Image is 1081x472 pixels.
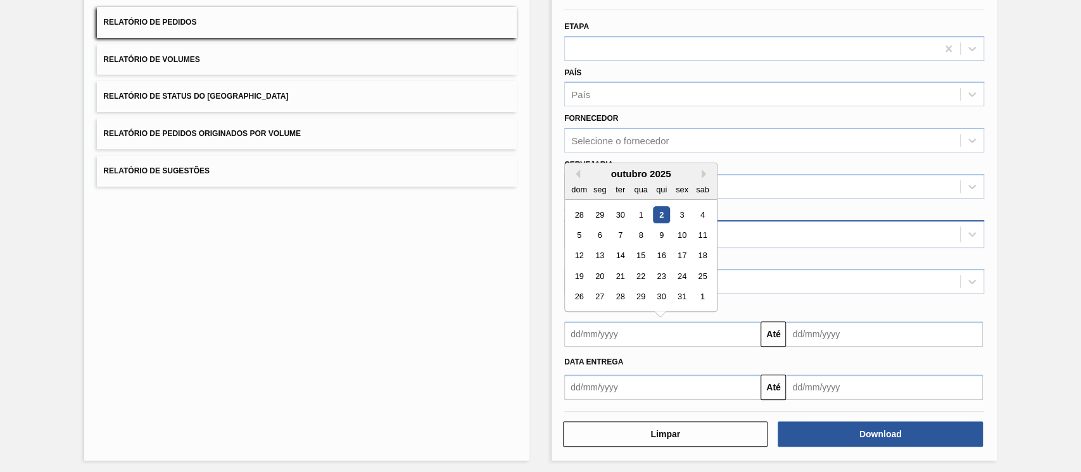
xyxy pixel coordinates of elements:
[612,227,629,244] div: Choose terça-feira, 7 de outubro de 2025
[786,321,982,347] input: dd/mm/yyyy
[694,227,711,244] div: Choose sábado, 11 de outubro de 2025
[761,375,786,400] button: Até
[97,7,517,38] button: Relatório de Pedidos
[569,204,712,307] div: month 2025-10
[694,206,711,223] div: Choose sábado, 4 de outubro de 2025
[632,206,649,223] div: Choose quarta-feira, 1 de outubro de 2025
[564,114,618,123] label: Fornecedor
[612,206,629,223] div: Choose terça-feira, 30 de setembro de 2025
[673,268,690,285] div: Choose sexta-feira, 24 de outubro de 2025
[103,92,288,101] span: Relatório de Status do [GEOGRAPHIC_DATA]
[673,247,690,264] div: Choose sexta-feira, 17 de outubro de 2025
[591,268,609,285] div: Choose segunda-feira, 20 de outubro de 2025
[694,289,711,306] div: Choose sábado, 1 de novembro de 2025
[778,421,982,447] button: Download
[571,268,588,285] div: Choose domingo, 19 de outubro de 2025
[591,289,609,306] div: Choose segunda-feira, 27 de outubro de 2025
[97,44,517,75] button: Relatório de Volumes
[653,227,670,244] div: Choose quinta-feira, 9 de outubro de 2025
[761,321,786,347] button: Até
[694,247,711,264] div: Choose sábado, 18 de outubro de 2025
[571,289,588,306] div: Choose domingo, 26 de outubro de 2025
[571,170,580,178] button: Previous Month
[564,321,761,347] input: dd/mm/yyyy
[564,357,623,366] span: Data entrega
[564,68,581,77] label: País
[97,118,517,149] button: Relatório de Pedidos Originados por Volume
[673,206,690,223] div: Choose sexta-feira, 3 de outubro de 2025
[632,247,649,264] div: Choose quarta-feira, 15 de outubro de 2025
[564,375,761,400] input: dd/mm/yyyy
[653,206,670,223] div: Choose quinta-feira, 2 de outubro de 2025
[653,268,670,285] div: Choose quinta-feira, 23 de outubro de 2025
[653,289,670,306] div: Choose quinta-feira, 30 de outubro de 2025
[565,168,717,179] div: outubro 2025
[591,181,609,198] div: seg
[571,135,669,146] div: Selecione o fornecedor
[571,247,588,264] div: Choose domingo, 12 de outubro de 2025
[632,268,649,285] div: Choose quarta-feira, 22 de outubro de 2025
[702,170,711,178] button: Next Month
[103,18,196,27] span: Relatório de Pedidos
[103,166,210,175] span: Relatório de Sugestões
[612,247,629,264] div: Choose terça-feira, 14 de outubro de 2025
[563,421,768,447] button: Limpar
[632,181,649,198] div: qua
[612,268,629,285] div: Choose terça-feira, 21 de outubro de 2025
[591,227,609,244] div: Choose segunda-feira, 6 de outubro de 2025
[103,55,199,64] span: Relatório de Volumes
[103,129,301,138] span: Relatório de Pedidos Originados por Volume
[571,89,590,100] div: País
[673,227,690,244] div: Choose sexta-feira, 10 de outubro de 2025
[632,289,649,306] div: Choose quarta-feira, 29 de outubro de 2025
[571,206,588,223] div: Choose domingo, 28 de setembro de 2025
[612,181,629,198] div: ter
[571,181,588,198] div: dom
[694,268,711,285] div: Choose sábado, 25 de outubro de 2025
[653,181,670,198] div: qui
[564,22,589,31] label: Etapa
[673,181,690,198] div: sex
[97,81,517,112] button: Relatório de Status do [GEOGRAPHIC_DATA]
[571,227,588,244] div: Choose domingo, 5 de outubro de 2025
[612,289,629,306] div: Choose terça-feira, 28 de outubro de 2025
[591,206,609,223] div: Choose segunda-feira, 29 de setembro de 2025
[786,375,982,400] input: dd/mm/yyyy
[564,160,613,169] label: Cervejaria
[632,227,649,244] div: Choose quarta-feira, 8 de outubro de 2025
[591,247,609,264] div: Choose segunda-feira, 13 de outubro de 2025
[694,181,711,198] div: sab
[653,247,670,264] div: Choose quinta-feira, 16 de outubro de 2025
[97,156,517,187] button: Relatório de Sugestões
[673,289,690,306] div: Choose sexta-feira, 31 de outubro de 2025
